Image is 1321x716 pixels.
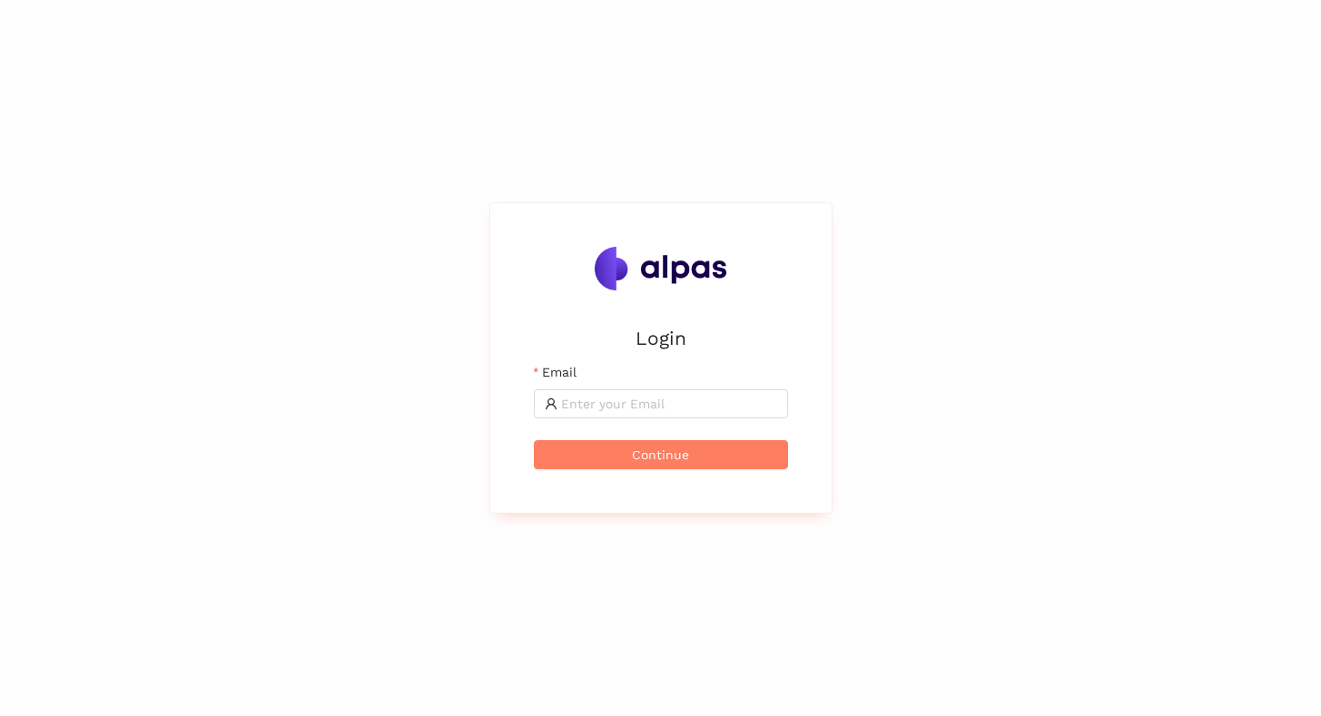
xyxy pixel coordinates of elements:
label: Email [534,362,577,382]
img: Alpas.ai Logo [595,247,727,290]
input: Email [561,394,777,414]
span: user [545,397,557,410]
button: Continue [534,440,788,469]
h2: Login [534,323,788,353]
span: Continue [632,445,689,465]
